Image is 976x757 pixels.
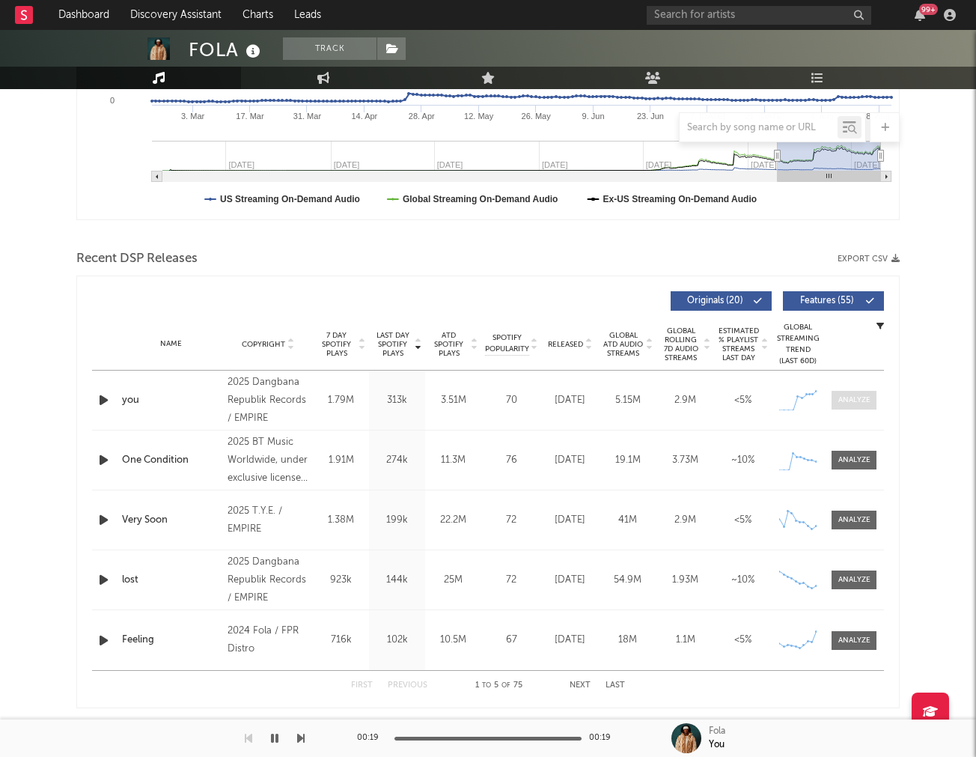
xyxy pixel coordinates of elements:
[388,681,427,690] button: Previous
[570,681,591,690] button: Next
[606,681,625,690] button: Last
[373,633,421,648] div: 102k
[293,112,322,121] text: 31. Mar
[718,513,768,528] div: <5%
[485,573,537,588] div: 72
[228,553,309,607] div: 2025 Dangbana Republik Records / EMPIRE
[548,340,583,349] span: Released
[718,453,768,468] div: ~ 10 %
[811,112,834,121] text: 4. Aug
[603,194,757,204] text: Ex-US Streaming On-Demand Audio
[709,738,725,752] div: You
[485,393,537,408] div: 70
[122,633,220,648] a: Feeling
[861,112,889,121] text: 18. Aug
[485,332,529,355] span: Spotify Popularity
[122,393,220,408] a: you
[228,434,309,487] div: 2025 BT Music Worldwide, under exclusive license to Easier Said, LLC
[122,513,220,528] a: Very Soon
[637,112,664,121] text: 23. Jun
[660,326,701,362] span: Global Rolling 7D Audio Streams
[242,340,285,349] span: Copyright
[189,37,264,62] div: FOLA
[545,453,595,468] div: [DATE]
[603,453,653,468] div: 19.1M
[522,112,552,121] text: 26. May
[838,255,900,264] button: Export CSV
[317,513,365,528] div: 1.38M
[122,338,220,350] div: Name
[373,393,421,408] div: 313k
[485,513,537,528] div: 72
[545,633,595,648] div: [DATE]
[122,573,220,588] a: lost
[660,453,710,468] div: 3.73M
[373,453,421,468] div: 274k
[718,573,768,588] div: ~ 10 %
[429,453,478,468] div: 11.3M
[122,453,220,468] a: One Condition
[317,393,365,408] div: 1.79M
[660,393,710,408] div: 2.9M
[709,725,725,738] div: Fola
[429,393,478,408] div: 3.51M
[783,291,884,311] button: Features(55)
[545,513,595,528] div: [DATE]
[220,194,360,204] text: US Streaming On-Demand Audio
[236,112,264,121] text: 17. Mar
[373,513,421,528] div: 199k
[429,573,478,588] div: 25M
[228,374,309,428] div: 2025 Dangbana Republik Records / EMPIRE
[919,4,938,15] div: 99 +
[403,194,558,204] text: Global Streaming On-Demand Audio
[745,112,784,121] text: 21. [DATE]
[603,513,653,528] div: 41M
[457,677,540,695] div: 1 5 75
[429,633,478,648] div: 10.5M
[429,513,478,528] div: 22.2M
[351,112,377,121] text: 14. Apr
[317,331,356,358] span: 7 Day Spotify Plays
[680,297,749,305] span: Originals ( 20 )
[228,502,309,538] div: 2025 T.Y.E. / EMPIRE
[660,573,710,588] div: 1.93M
[589,729,619,747] div: 00:19
[690,112,725,121] text: 7. [DATE]
[603,573,653,588] div: 54.9M
[545,573,595,588] div: [DATE]
[582,112,605,121] text: 9. Jun
[317,633,365,648] div: 716k
[485,453,537,468] div: 76
[680,122,838,134] input: Search by song name or URL
[351,681,373,690] button: First
[317,573,365,588] div: 923k
[660,633,710,648] div: 1.1M
[317,453,365,468] div: 1.91M
[718,326,759,362] span: Estimated % Playlist Streams Last Day
[671,291,772,311] button: Originals(20)
[793,297,861,305] span: Features ( 55 )
[181,112,205,121] text: 3. Mar
[373,331,412,358] span: Last Day Spotify Plays
[464,112,494,121] text: 12. May
[485,633,537,648] div: 67
[429,331,469,358] span: ATD Spotify Plays
[915,9,925,21] button: 99+
[373,573,421,588] div: 144k
[775,322,820,367] div: Global Streaming Trend (Last 60D)
[603,331,644,358] span: Global ATD Audio Streams
[718,633,768,648] div: <5%
[110,96,115,105] text: 0
[545,393,595,408] div: [DATE]
[409,112,435,121] text: 28. Apr
[660,513,710,528] div: 2.9M
[603,633,653,648] div: 18M
[647,6,871,25] input: Search for artists
[228,622,309,658] div: 2024 Fola / FPR Distro
[357,729,387,747] div: 00:19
